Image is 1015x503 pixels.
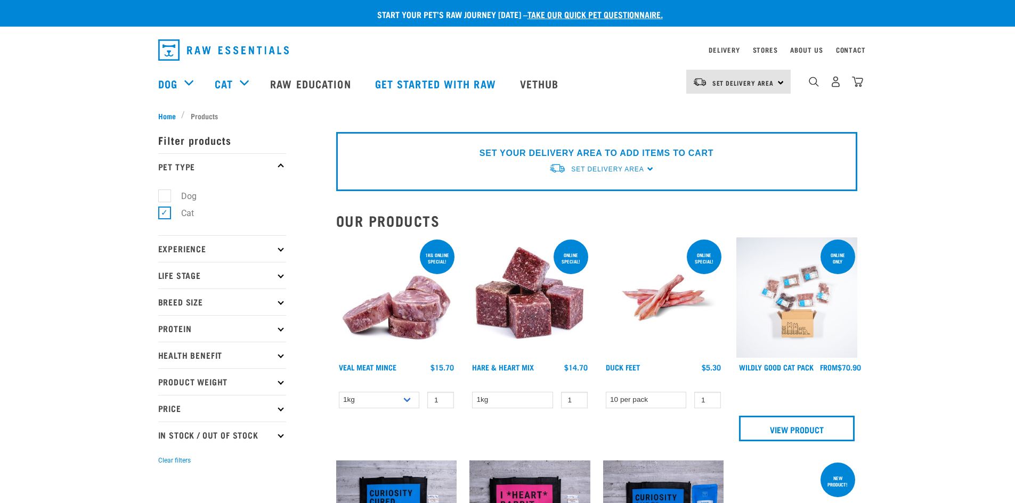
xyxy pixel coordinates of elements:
img: Raw Essentials Duck Feet Raw Meaty Bones For Dogs [603,237,724,358]
div: ONLINE ONLY [821,247,855,269]
nav: dropdown navigation [150,35,866,65]
img: home-icon@2x.png [852,76,863,87]
a: Vethub [509,62,572,105]
a: Contact [836,48,866,52]
img: 1160 Veal Meat Mince Medallions 01 [336,237,457,358]
p: Health Benefit [158,342,286,368]
p: Product Weight [158,368,286,395]
input: 1 [427,392,454,408]
a: Duck Feet [606,365,640,369]
img: van-moving.png [549,163,566,174]
a: Cat [215,76,233,92]
div: $70.90 [820,363,861,372]
div: ONLINE SPECIAL! [687,247,721,269]
img: Raw Essentials Logo [158,39,289,61]
span: Home [158,110,176,121]
input: 1 [561,392,588,408]
a: Hare & Heart Mix [472,365,534,369]
nav: breadcrumbs [158,110,857,121]
a: About Us [790,48,823,52]
a: Get started with Raw [364,62,509,105]
p: Pet Type [158,153,286,180]
a: Raw Education [259,62,364,105]
p: Breed Size [158,288,286,315]
a: Veal Meat Mince [339,365,396,369]
span: Set Delivery Area [571,166,644,173]
label: Cat [164,207,198,220]
a: Home [158,110,182,121]
a: View Product [739,416,855,441]
img: Pile Of Cubed Hare Heart For Pets [469,237,590,358]
span: Set Delivery Area [712,81,774,85]
p: Life Stage [158,262,286,288]
input: 1 [694,392,721,408]
a: Delivery [709,48,740,52]
div: $14.70 [564,363,588,372]
img: user.png [830,76,841,87]
a: Dog [158,76,177,92]
h2: Our Products [336,212,857,229]
p: Filter products [158,127,286,153]
img: home-icon-1@2x.png [809,77,819,87]
div: New product! [821,470,855,492]
p: Price [158,395,286,422]
p: Protein [158,315,286,342]
button: Clear filters [158,456,191,465]
p: Experience [158,235,286,262]
p: SET YOUR DELIVERY AREA TO ADD ITEMS TO CART [480,147,713,160]
a: Wildly Good Cat Pack [739,365,814,369]
label: Dog [164,189,201,203]
div: $5.30 [702,363,721,372]
span: FROM [820,365,838,369]
img: van-moving.png [693,77,707,87]
a: take our quick pet questionnaire. [527,12,663,17]
div: ONLINE SPECIAL! [554,247,588,269]
div: 1kg online special! [420,247,454,269]
p: In Stock / Out Of Stock [158,422,286,448]
a: Stores [753,48,778,52]
img: Cat 0 2sec [736,237,857,358]
div: $15.70 [431,363,454,372]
